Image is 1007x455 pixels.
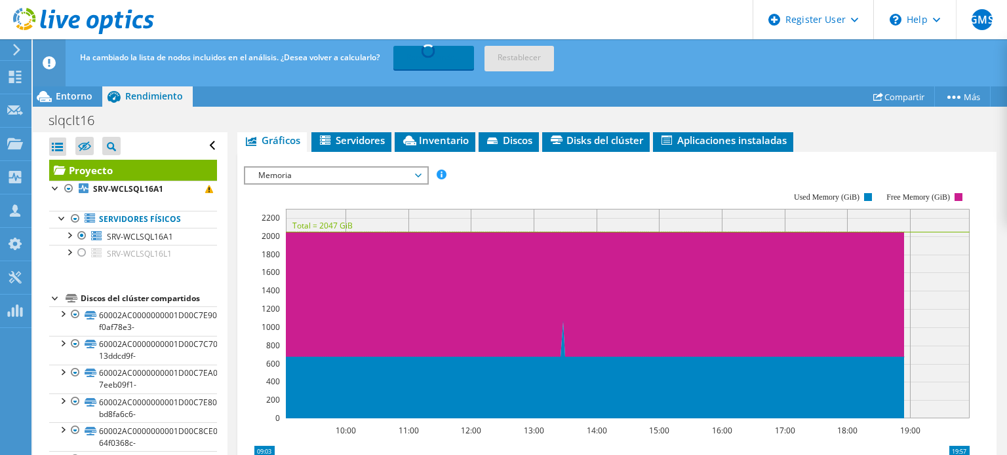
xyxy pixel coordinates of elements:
[81,291,217,306] div: Discos del clúster compartidos
[49,306,217,335] a: 60002AC0000000001D00C7E90001E521-f0af78e3-
[49,228,217,245] a: SRV-WCLSQL16A1
[649,425,669,436] text: 15:00
[49,211,217,228] a: Servidores físicos
[890,14,901,26] svg: \n
[262,303,280,314] text: 1200
[262,249,280,260] text: 1800
[587,425,607,436] text: 14:00
[266,376,280,387] text: 400
[934,86,991,107] a: Más
[336,425,356,436] text: 10:00
[262,230,280,242] text: 2000
[972,9,993,30] span: GMS
[262,285,280,296] text: 1400
[775,425,795,436] text: 17:00
[887,192,951,202] text: Free Memory (GiB)
[863,86,935,107] a: Compartir
[107,248,172,259] span: SRV-WCLSQL16L1
[292,220,353,231] text: Total = 2047 GiB
[49,422,217,451] a: 60002AC0000000001D00C8CE0001E521-64f0368c-
[318,134,385,147] span: Servidores
[49,160,217,181] a: Proyecto
[107,231,173,242] span: SRV-WCLSQL16A1
[266,340,280,351] text: 800
[93,183,163,194] b: SRV-WCLSQL16A1
[900,425,920,436] text: 19:00
[393,46,474,69] a: Recalculando...
[49,181,217,198] a: SRV-WCLSQL16A1
[266,394,280,405] text: 200
[485,134,532,147] span: Discos
[262,212,280,223] text: 2200
[461,425,481,436] text: 12:00
[125,90,183,102] span: Rendimiento
[712,425,732,436] text: 16:00
[49,393,217,422] a: 60002AC0000000001D00C7E80001E521-bd8fa6c6-
[266,358,280,369] text: 600
[56,90,92,102] span: Entorno
[794,192,859,202] text: Used Memory (GiB)
[401,134,469,147] span: Inventario
[262,321,280,333] text: 1000
[49,245,217,262] a: SRV-WCLSQL16L1
[80,52,380,63] span: Ha cambiado la lista de nodos incluidos en el análisis. ¿Desea volver a calcularlo?
[399,425,419,436] text: 11:00
[49,336,217,365] a: 60002AC0000000001D00C7C70001E521-13ddcd9f-
[837,425,858,436] text: 18:00
[275,412,280,424] text: 0
[549,134,643,147] span: Disks del clúster
[43,113,115,128] h1: slqclt16
[262,266,280,278] text: 1600
[49,365,217,393] a: 60002AC0000000001D00C7EA0001E521-7eeb09f1-
[524,425,544,436] text: 13:00
[252,168,420,183] span: Memoria
[244,134,300,147] span: Gráficos
[660,134,787,147] span: Aplicaciones instaladas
